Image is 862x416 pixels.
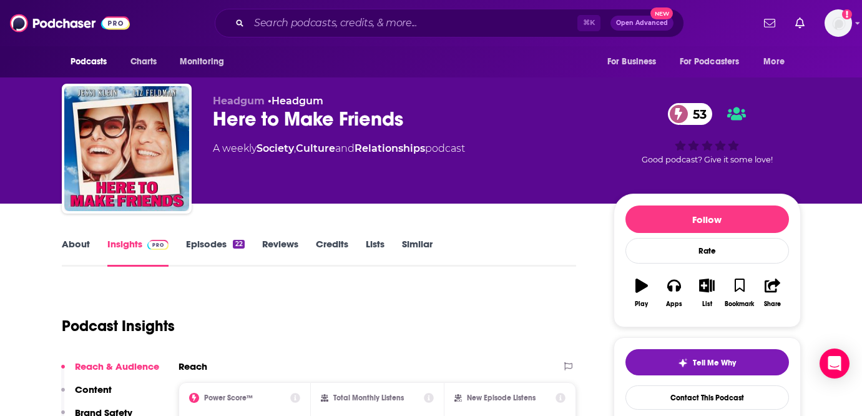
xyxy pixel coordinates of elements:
img: tell me why sparkle [678,358,688,368]
a: Headgum [272,95,323,107]
div: Apps [666,300,682,308]
svg: Add a profile image [842,9,852,19]
span: For Podcasters [680,53,740,71]
button: open menu [672,50,758,74]
span: Headgum [213,95,265,107]
p: Content [75,384,112,395]
button: List [690,270,723,315]
a: Reviews [262,238,298,267]
div: Search podcasts, credits, & more... [215,9,684,37]
span: Monitoring [180,53,224,71]
span: For Business [607,53,657,71]
button: open menu [62,50,124,74]
button: Open AdvancedNew [610,16,673,31]
h2: Power Score™ [204,394,253,402]
a: Charts [122,50,165,74]
a: About [62,238,90,267]
div: 53Good podcast? Give it some love! [614,95,801,172]
h1: Podcast Insights [62,317,175,335]
a: Credits [316,238,348,267]
span: Podcasts [71,53,107,71]
a: Show notifications dropdown [790,12,810,34]
img: Podchaser - Follow, Share and Rate Podcasts [10,11,130,35]
button: Follow [625,206,789,233]
span: Logged in as edodaro [825,9,852,37]
img: Here to Make Friends [64,86,189,211]
img: Podchaser Pro [147,240,169,250]
button: Bookmark [723,270,756,315]
h2: Total Monthly Listens [333,394,404,402]
a: Relationships [355,142,425,154]
span: Good podcast? Give it some love! [642,155,773,164]
div: Bookmark [725,300,754,308]
span: New [650,7,673,19]
span: Tell Me Why [693,358,736,368]
h2: New Episode Listens [467,394,536,402]
a: Show notifications dropdown [759,12,780,34]
p: Reach & Audience [75,360,159,372]
a: InsightsPodchaser Pro [107,238,169,267]
span: Charts [130,53,157,71]
span: , [294,142,296,154]
button: Reach & Audience [61,360,159,384]
div: 22 [233,240,244,249]
div: Rate [625,238,789,264]
div: List [702,300,712,308]
a: Lists [366,238,384,267]
button: Play [625,270,658,315]
button: open menu [171,50,240,74]
button: open menu [599,50,672,74]
span: ⌘ K [577,15,600,31]
div: Play [635,300,648,308]
span: More [763,53,785,71]
h2: Reach [179,360,207,372]
span: and [335,142,355,154]
button: Content [61,384,112,407]
a: Culture [296,142,335,154]
span: 53 [680,103,713,125]
span: Open Advanced [616,20,668,26]
a: 53 [668,103,713,125]
div: Open Intercom Messenger [820,349,850,379]
a: Episodes22 [186,238,244,267]
button: Share [756,270,788,315]
a: Society [257,142,294,154]
input: Search podcasts, credits, & more... [249,13,577,33]
button: Show profile menu [825,9,852,37]
a: Similar [402,238,433,267]
div: A weekly podcast [213,141,465,156]
div: Share [764,300,781,308]
button: Apps [658,270,690,315]
span: • [268,95,323,107]
img: User Profile [825,9,852,37]
button: open menu [755,50,800,74]
button: tell me why sparkleTell Me Why [625,349,789,375]
a: Contact This Podcast [625,385,789,410]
